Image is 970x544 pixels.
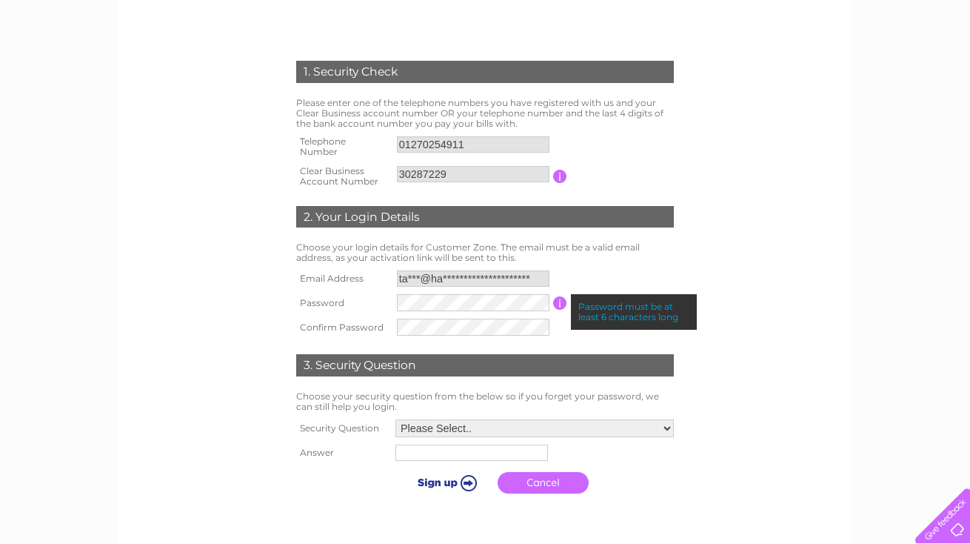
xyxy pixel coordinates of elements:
td: Please enter one of the telephone numbers you have registered with us and your Clear Business acc... [292,94,678,132]
a: Cancel [498,472,589,494]
div: 2. Your Login Details [296,206,674,228]
th: Clear Business Account Number [292,162,393,191]
th: Answer [292,441,392,465]
a: Water [763,63,791,74]
a: Contact [925,63,961,74]
th: Email Address [292,267,393,291]
th: Security Question [292,416,392,441]
th: Password [292,291,393,315]
td: Choose your login details for Customer Zone. The email must be a valid email address, as your act... [292,239,678,267]
a: 0333 014 3131 [691,7,793,26]
th: Confirm Password [292,315,393,339]
th: Telephone Number [292,132,393,162]
input: Submit [399,472,490,493]
td: Choose your security question from the below so if you forget your password, we can still help yo... [292,388,678,416]
div: Password must be at least 6 characters long [571,294,697,330]
div: 1. Security Check [296,61,674,83]
a: Telecoms [841,63,886,74]
input: Information [553,296,567,310]
div: Clear Business is a trading name of Verastar Limited (registered in [GEOGRAPHIC_DATA] No. 3667643... [136,8,836,72]
input: Information [553,170,567,183]
a: Energy [800,63,832,74]
a: Blog [894,63,916,74]
div: 3. Security Question [296,354,674,377]
img: logo.png [34,39,110,84]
